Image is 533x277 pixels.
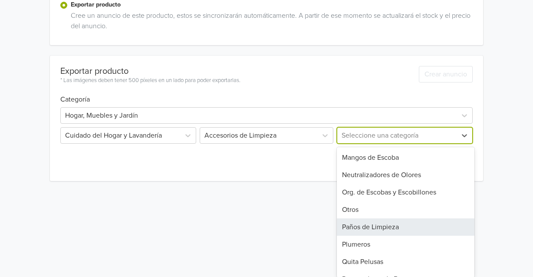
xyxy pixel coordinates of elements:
[337,166,474,184] div: Neutralizadores de Olores
[60,85,473,104] h6: Categoría
[60,76,240,85] div: * Las imágenes deben tener 500 píxeles en un lado para poder exportarlas.
[337,201,474,218] div: Otros
[337,149,474,166] div: Mangos de Escoba
[419,66,473,82] button: Crear anuncio
[337,218,474,236] div: Paños de Limpieza
[60,66,240,76] div: Exportar producto
[337,236,474,253] div: Plumeros
[67,10,473,35] div: Cree un anuncio de este producto, estos se sincronizarán automáticamente. A partir de ese momento...
[337,184,474,201] div: Org. de Escobas y Escobillones
[337,253,474,270] div: Quita Pelusas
